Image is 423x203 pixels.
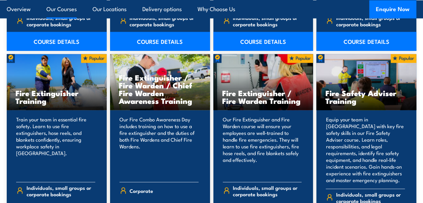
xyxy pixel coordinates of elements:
[15,89,98,105] h3: Fire Extinguisher Training
[130,185,153,196] span: Corporate
[336,14,405,27] span: Individuals, small groups or corporate bookings
[7,32,107,51] a: COURSE DETAILS
[325,89,408,105] h3: Fire Safety Adviser Training
[326,116,405,183] p: Equip your team in [GEOGRAPHIC_DATA] with key fire safety skills in our Fire Safety Adviser cours...
[222,89,305,105] h3: Fire Extinguisher / Fire Warden Training
[27,14,95,27] span: Individuals, small groups or corporate bookings
[16,116,95,177] p: Train your team in essential fire safety. Learn to use fire extinguishers, hose reels, and blanke...
[223,116,302,177] p: Our Fire Extinguisher and Fire Warden course will ensure your employees are well-trained to handl...
[119,74,201,105] h3: Fire Extinguisher / Fire Warden / Chief Fire Warden Awareness Training
[110,32,210,51] a: COURSE DETAILS
[27,184,95,197] span: Individuals, small groups or corporate bookings
[213,32,313,51] a: COURSE DETAILS
[316,32,416,51] a: COURSE DETAILS
[233,14,302,27] span: Individuals, small groups or corporate bookings
[119,116,199,177] p: Our Fire Combo Awareness Day includes training on how to use a fire extinguisher and the duties o...
[130,14,198,27] span: Individuals, small groups or corporate bookings
[233,184,302,197] span: Individuals, small groups or corporate bookings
